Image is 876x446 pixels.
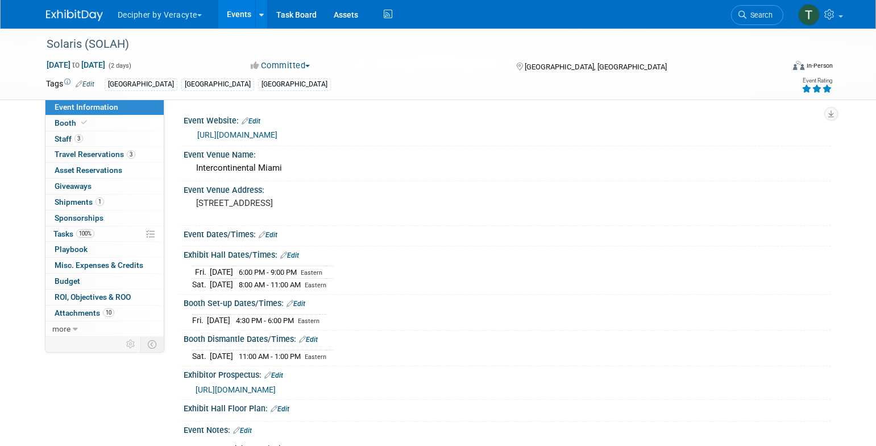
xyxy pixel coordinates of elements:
[210,266,233,278] td: [DATE]
[746,11,773,19] span: Search
[76,229,94,238] span: 100%
[233,427,252,435] a: Edit
[192,350,210,362] td: Sat.
[806,61,833,70] div: In-Person
[55,118,89,127] span: Booth
[45,179,164,194] a: Giveaways
[184,366,831,381] div: Exhibitor Prospectus:
[239,268,297,276] span: 6:00 PM - 9:00 PM
[793,61,804,70] img: Format-Inperson.png
[192,266,210,278] td: Fri.
[45,100,164,115] a: Event Information
[96,197,104,206] span: 1
[259,231,277,239] a: Edit
[287,300,305,308] a: Edit
[55,150,135,159] span: Travel Reservations
[105,79,177,90] div: [GEOGRAPHIC_DATA]
[45,321,164,337] a: more
[140,337,164,352] td: Toggle Event Tabs
[55,197,104,207] span: Shipments
[45,274,164,289] a: Budget
[184,181,831,196] div: Event Venue Address:
[236,316,294,325] span: 4:30 PM - 6:00 PM
[45,242,164,257] a: Playbook
[70,60,81,69] span: to
[55,213,103,222] span: Sponsorships
[298,317,319,325] span: Eastern
[239,352,301,361] span: 11:00 AM - 1:00 PM
[46,78,94,91] td: Tags
[45,210,164,226] a: Sponsorships
[192,159,822,177] div: Intercontinental Miami
[197,130,277,139] a: [URL][DOMAIN_NAME]
[242,117,260,125] a: Edit
[716,59,833,76] div: Event Format
[184,422,831,436] div: Event Notes:
[45,226,164,242] a: Tasks100%
[210,278,233,290] td: [DATE]
[207,314,230,326] td: [DATE]
[55,134,83,143] span: Staff
[184,112,831,127] div: Event Website:
[127,150,135,159] span: 3
[184,331,831,345] div: Booth Dismantle Dates/Times:
[731,5,783,25] a: Search
[181,79,254,90] div: [GEOGRAPHIC_DATA]
[45,195,164,210] a: Shipments1
[192,278,210,290] td: Sat.
[53,229,94,238] span: Tasks
[798,4,820,26] img: Tony Alvarado
[45,131,164,147] a: Staff3
[52,324,70,333] span: more
[802,78,832,84] div: Event Rating
[184,246,831,261] div: Exhibit Hall Dates/Times:
[46,10,103,21] img: ExhibitDay
[258,79,331,90] div: [GEOGRAPHIC_DATA]
[46,60,106,70] span: [DATE] [DATE]
[107,62,131,69] span: (2 days)
[43,34,766,55] div: Solaris (SOLAH)
[264,371,283,379] a: Edit
[45,258,164,273] a: Misc. Expenses & Credits
[55,102,118,111] span: Event Information
[55,166,122,175] span: Asset Reservations
[525,63,667,71] span: [GEOGRAPHIC_DATA], [GEOGRAPHIC_DATA]
[196,198,441,208] pre: [STREET_ADDRESS]
[247,60,314,72] button: Committed
[45,115,164,131] a: Booth
[45,290,164,305] a: ROI, Objectives & ROO
[55,261,143,270] span: Misc. Expenses & Credits
[55,276,80,286] span: Budget
[184,226,831,241] div: Event Dates/Times:
[280,251,299,259] a: Edit
[305,353,326,361] span: Eastern
[196,385,276,394] a: [URL][DOMAIN_NAME]
[299,336,318,344] a: Edit
[55,292,131,302] span: ROI, Objectives & ROO
[184,295,831,309] div: Booth Set-up Dates/Times:
[210,350,233,362] td: [DATE]
[55,308,114,317] span: Attachments
[45,147,164,162] a: Travel Reservations3
[121,337,141,352] td: Personalize Event Tab Strip
[45,163,164,178] a: Asset Reservations
[81,119,87,126] i: Booth reservation complete
[192,314,207,326] td: Fri.
[305,282,326,289] span: Eastern
[55,181,92,191] span: Giveaways
[45,305,164,321] a: Attachments10
[184,146,831,160] div: Event Venue Name:
[301,269,322,276] span: Eastern
[239,280,301,289] span: 8:00 AM - 11:00 AM
[103,308,114,317] span: 10
[271,405,289,413] a: Edit
[76,80,94,88] a: Edit
[74,134,83,143] span: 3
[55,245,88,254] span: Playbook
[184,400,831,415] div: Exhibit Hall Floor Plan:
